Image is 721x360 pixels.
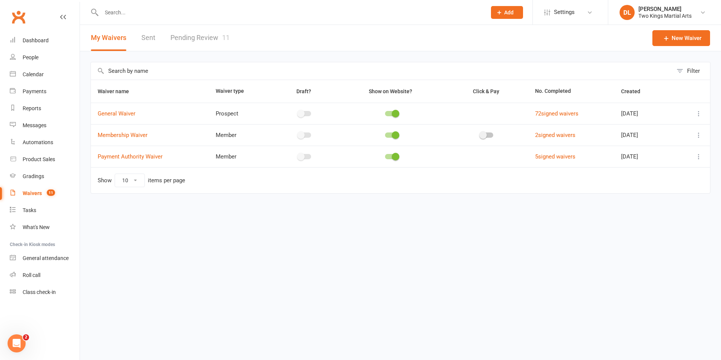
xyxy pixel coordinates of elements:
[10,219,80,236] a: What's New
[614,124,676,146] td: [DATE]
[23,272,40,278] div: Roll call
[473,88,499,94] span: Click & Pay
[23,255,69,261] div: General attendance
[621,88,649,94] span: Created
[23,54,38,60] div: People
[638,6,692,12] div: [PERSON_NAME]
[528,80,614,103] th: No. Completed
[209,80,272,103] th: Waiver type
[23,122,46,128] div: Messages
[98,87,137,96] button: Waiver name
[620,5,635,20] div: DL
[99,7,481,18] input: Search...
[10,168,80,185] a: Gradings
[23,190,42,196] div: Waivers
[621,87,649,96] button: Created
[209,124,272,146] td: Member
[290,87,319,96] button: Draft?
[148,177,185,184] div: items per page
[23,156,55,162] div: Product Sales
[98,174,185,187] div: Show
[23,207,36,213] div: Tasks
[209,146,272,167] td: Member
[10,151,80,168] a: Product Sales
[10,32,80,49] a: Dashboard
[10,202,80,219] a: Tasks
[23,88,46,94] div: Payments
[23,334,29,340] span: 2
[614,146,676,167] td: [DATE]
[170,25,230,51] a: Pending Review11
[10,185,80,202] a: Waivers 11
[614,103,676,124] td: [DATE]
[98,88,137,94] span: Waiver name
[23,37,49,43] div: Dashboard
[10,49,80,66] a: People
[673,62,710,80] button: Filter
[47,189,55,196] span: 11
[10,250,80,267] a: General attendance kiosk mode
[491,6,523,19] button: Add
[466,87,508,96] button: Click & Pay
[141,25,155,51] a: Sent
[296,88,311,94] span: Draft?
[10,284,80,301] a: Class kiosk mode
[362,87,420,96] button: Show on Website?
[687,66,700,75] div: Filter
[23,139,53,145] div: Automations
[369,88,412,94] span: Show on Website?
[209,103,272,124] td: Prospect
[10,267,80,284] a: Roll call
[23,105,41,111] div: Reports
[535,110,578,117] a: 72signed waivers
[10,134,80,151] a: Automations
[10,117,80,134] a: Messages
[222,34,230,42] span: 11
[638,12,692,19] div: Two Kings Martial Arts
[23,289,56,295] div: Class check-in
[10,100,80,117] a: Reports
[91,25,126,51] button: My Waivers
[10,83,80,100] a: Payments
[8,334,26,352] iframe: Intercom live chat
[554,4,575,21] span: Settings
[98,153,163,160] a: Payment Authority Waiver
[98,110,135,117] a: General Waiver
[98,132,147,138] a: Membership Waiver
[652,30,710,46] a: New Waiver
[9,8,28,26] a: Clubworx
[535,132,575,138] a: 2signed waivers
[535,153,575,160] a: 5signed waivers
[23,71,44,77] div: Calendar
[23,173,44,179] div: Gradings
[10,66,80,83] a: Calendar
[23,224,50,230] div: What's New
[504,9,514,15] span: Add
[91,62,673,80] input: Search by name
